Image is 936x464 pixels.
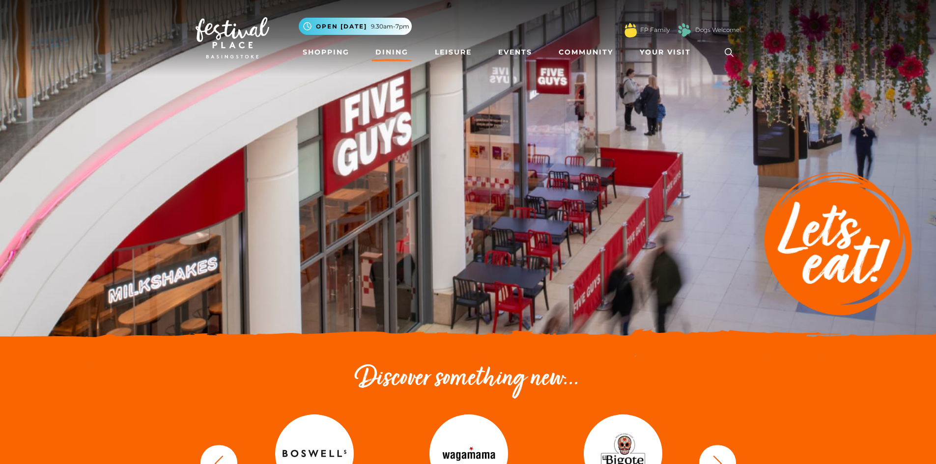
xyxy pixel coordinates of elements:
[640,47,691,57] span: Your Visit
[299,43,353,61] a: Shopping
[299,18,412,35] button: Open [DATE] 9.30am-7pm
[316,22,367,31] span: Open [DATE]
[636,43,700,61] a: Your Visit
[431,43,476,61] a: Leisure
[494,43,536,61] a: Events
[371,22,409,31] span: 9.30am-7pm
[555,43,617,61] a: Community
[695,26,741,34] a: Dogs Welcome!
[196,17,269,58] img: Festival Place Logo
[371,43,412,61] a: Dining
[196,363,741,395] h2: Discover something new...
[640,26,670,34] a: FP Family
